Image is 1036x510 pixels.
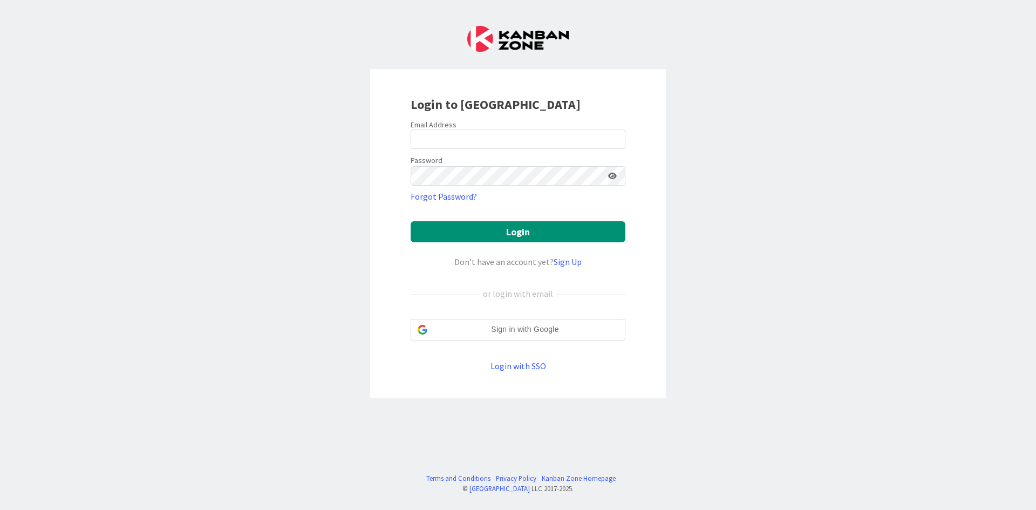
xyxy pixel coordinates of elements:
[480,287,556,300] div: or login with email
[496,473,536,484] a: Privacy Policy
[411,190,477,203] a: Forgot Password?
[469,484,530,493] a: [GEOGRAPHIC_DATA]
[490,361,546,371] a: Login with SSO
[411,221,625,242] button: Login
[542,473,616,484] a: Kanban Zone Homepage
[411,319,625,341] div: Sign in with Google
[411,120,456,130] label: Email Address
[421,484,616,494] div: © LLC 2017- 2025 .
[411,155,442,166] label: Password
[426,473,490,484] a: Terms and Conditions
[467,26,569,52] img: Kanban Zone
[411,96,581,113] b: Login to [GEOGRAPHIC_DATA]
[554,256,582,267] a: Sign Up
[411,255,625,268] div: Don’t have an account yet?
[432,324,618,335] span: Sign in with Google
